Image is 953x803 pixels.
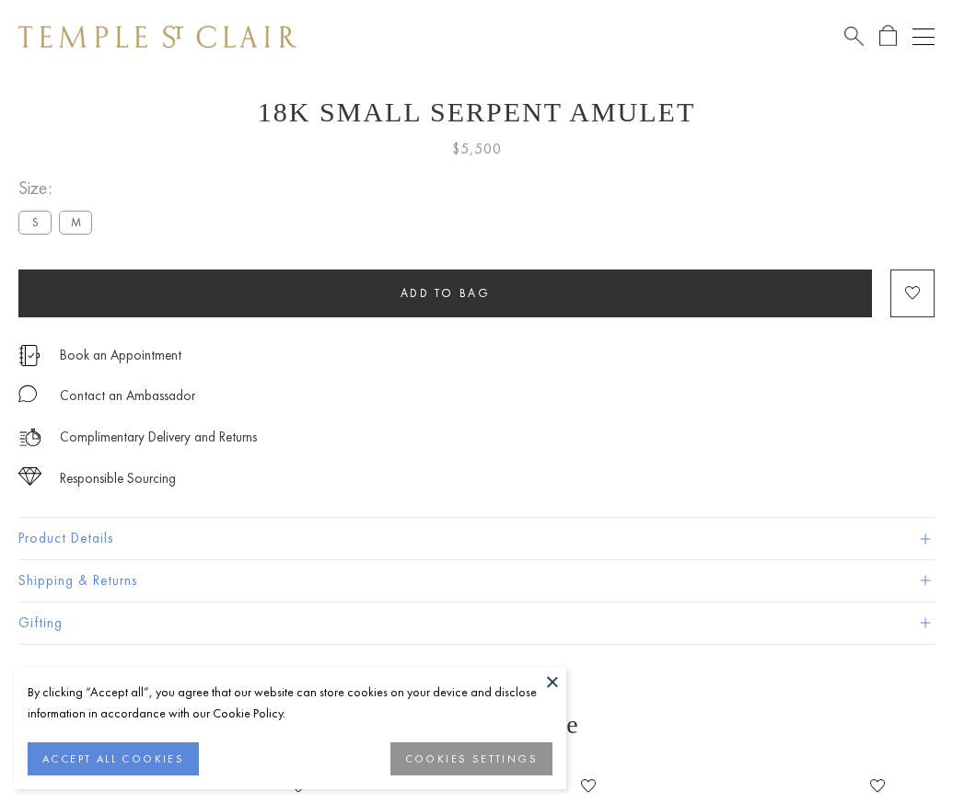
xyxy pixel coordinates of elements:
[60,345,181,365] a: Book an Appointment
[18,560,935,602] button: Shipping & Returns
[18,270,872,317] button: Add to bag
[401,285,491,301] span: Add to bag
[18,602,935,644] button: Gifting
[912,26,935,48] button: Open navigation
[60,467,176,490] div: Responsible Sourcing
[28,682,552,724] div: By clicking “Accept all”, you agree that our website can store cookies on your device and disclos...
[18,426,41,449] img: icon_delivery.svg
[18,467,41,486] img: icon_sourcing.svg
[390,742,552,775] button: COOKIES SETTINGS
[18,384,37,403] img: MessageIcon-01_2.svg
[844,25,864,48] a: Search
[60,426,257,449] p: Complimentary Delivery and Returns
[452,137,502,161] span: $5,500
[60,384,195,407] div: Contact an Ambassador
[18,518,935,559] button: Product Details
[18,97,935,128] h1: 18K Small Serpent Amulet
[18,173,99,203] span: Size:
[59,211,92,234] label: M
[28,742,199,775] button: ACCEPT ALL COOKIES
[18,26,296,48] img: Temple St. Clair
[18,211,52,234] label: S
[879,25,897,48] a: Open Shopping Bag
[18,345,41,366] img: icon_appointment.svg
